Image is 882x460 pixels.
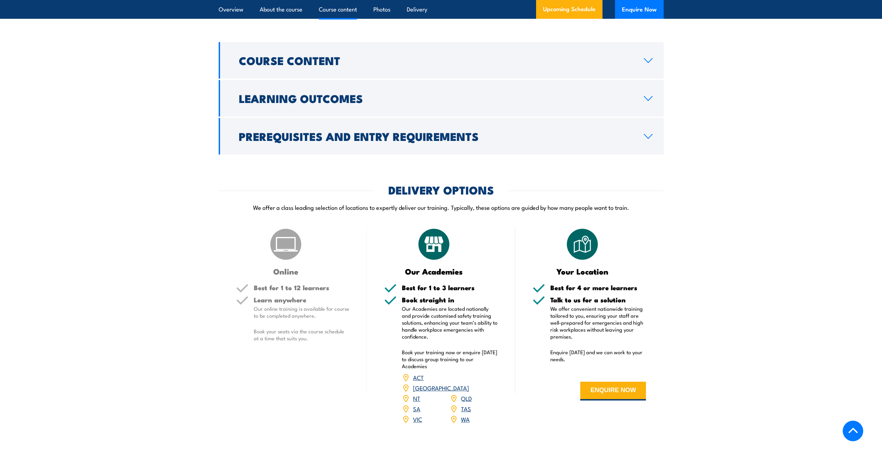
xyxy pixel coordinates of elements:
h2: Learning Outcomes [239,93,633,103]
p: Our online training is available for course to be completed anywhere. [254,305,350,319]
h2: DELIVERY OPTIONS [388,185,494,195]
a: Learning Outcomes [219,80,664,117]
a: [GEOGRAPHIC_DATA] [413,383,469,392]
p: Book your training now or enquire [DATE] to discuss group training to our Academies [402,349,498,370]
a: SA [413,404,420,413]
h5: Best for 1 to 3 learners [402,284,498,291]
a: QLD [461,394,472,402]
h3: Our Academies [384,267,484,275]
a: Prerequisites and Entry Requirements [219,118,664,154]
h2: Course Content [239,55,633,65]
p: We offer convenient nationwide training tailored to you, ensuring your staff are well-prepared fo... [550,305,646,340]
p: Our Academies are located nationally and provide customised safety training solutions, enhancing ... [402,305,498,340]
a: TAS [461,404,471,413]
button: ENQUIRE NOW [580,382,646,400]
p: Enquire [DATE] and we can work to your needs. [550,349,646,363]
p: We offer a class leading selection of locations to expertly deliver our training. Typically, thes... [219,203,664,211]
h2: Prerequisites and Entry Requirements [239,131,633,141]
a: NT [413,394,420,402]
h3: Your Location [533,267,632,275]
h5: Best for 4 or more learners [550,284,646,291]
a: WA [461,415,470,423]
h3: Online [236,267,336,275]
h5: Talk to us for a solution [550,296,646,303]
h5: Book straight in [402,296,498,303]
a: VIC [413,415,422,423]
h5: Best for 1 to 12 learners [254,284,350,291]
h5: Learn anywhere [254,296,350,303]
a: ACT [413,373,424,381]
a: Course Content [219,42,664,79]
p: Book your seats via the course schedule at a time that suits you. [254,328,350,342]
